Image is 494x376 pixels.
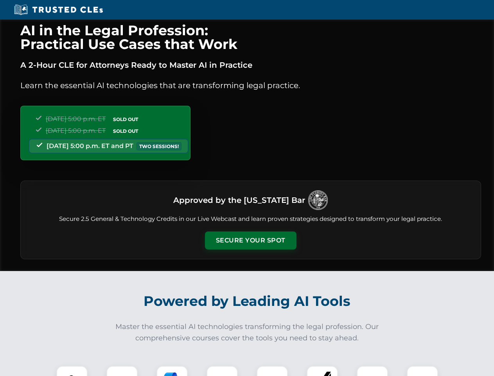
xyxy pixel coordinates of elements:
span: [DATE] 5:00 p.m. ET [46,115,106,123]
p: Learn the essential AI technologies that are transforming legal practice. [20,79,481,92]
p: Secure 2.5 General & Technology Credits in our Live Webcast and learn proven strategies designed ... [30,215,471,224]
span: SOLD OUT [110,115,141,123]
p: A 2-Hour CLE for Attorneys Ready to Master AI in Practice [20,59,481,71]
img: Logo [308,190,328,210]
span: SOLD OUT [110,127,141,135]
span: [DATE] 5:00 p.m. ET [46,127,106,134]
p: Master the essential AI technologies transforming the legal profession. Our comprehensive courses... [110,321,384,344]
h3: Approved by the [US_STATE] Bar [173,193,305,207]
h2: Powered by Leading AI Tools [31,287,464,315]
button: Secure Your Spot [205,231,296,249]
h1: AI in the Legal Profession: Practical Use Cases that Work [20,23,481,51]
img: Trusted CLEs [12,4,105,16]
